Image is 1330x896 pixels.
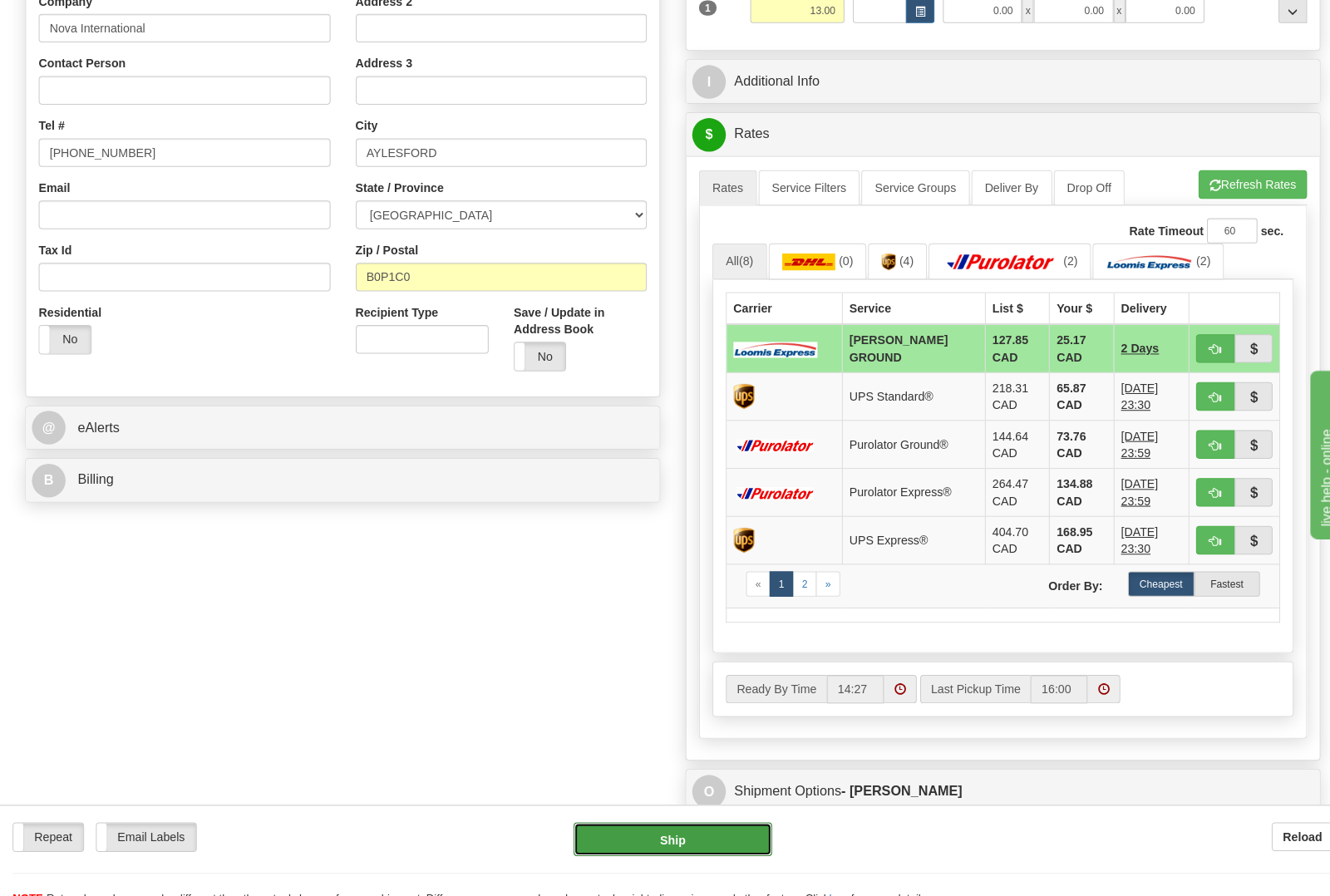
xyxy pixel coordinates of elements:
[509,338,559,365] label: No
[871,250,885,267] img: UPS
[32,457,646,491] a: B Billing
[1185,168,1292,196] button: Refresh Rates
[731,251,745,264] span: (8)
[746,571,752,583] span: «
[973,463,1037,510] td: 264.47 CAD
[761,564,785,589] a: 1
[725,434,808,446] img: Purolator
[832,368,973,416] td: UPS Standard®
[889,251,903,264] span: (4)
[76,466,112,480] span: Billing
[352,239,414,255] label: Zip / Postal
[832,320,973,368] td: [PERSON_NAME] GROUND
[13,814,82,840] label: Repeat
[567,813,764,846] button: Ship
[1108,517,1168,550] span: 1 Day
[718,289,833,321] th: Carrier
[832,289,973,321] th: Service
[38,54,124,71] label: Contact Person
[832,463,973,510] td: Purolator Express®
[704,240,758,275] a: All
[806,564,830,589] a: Next
[1115,564,1180,589] label: Cheapest
[832,416,973,463] td: Purolator Ground®
[38,116,64,132] label: Tel #
[508,300,639,333] label: Save / Update in Address Book
[96,814,194,840] label: Email Labels
[909,667,1019,695] label: Last Pickup Time
[725,481,808,493] img: Purolator
[684,116,1298,150] a: $Rates
[1037,463,1101,510] td: 134.88 CAD
[1037,416,1101,463] td: 73.76 CAD
[12,881,46,894] span: NOTE:
[1116,219,1190,236] label: Rate Timeout
[684,63,1298,97] a: IAdditional Info
[1037,289,1101,321] th: Your $
[829,251,843,264] span: (0)
[1257,813,1318,841] button: Reload
[12,10,154,30] div: live help - online
[691,168,748,203] a: Rates
[1108,470,1168,503] span: 1 Day
[851,168,958,203] a: Service Groups
[750,168,850,203] a: Service Filters
[38,300,101,317] label: Residential
[783,564,807,589] a: 2
[1093,250,1179,267] img: Loomis Express
[717,667,817,695] label: Ready By Time
[725,337,808,352] img: Loomis Express
[1101,289,1175,321] th: Delivery
[684,64,717,97] span: I
[1180,564,1245,589] label: Fastest
[737,564,761,589] a: Previous
[1042,168,1112,203] a: Drop Off
[1182,251,1196,264] span: (2)
[76,415,118,429] span: eAlerts
[973,368,1037,416] td: 218.31 CAD
[1292,363,1328,533] iframe: chat widget
[815,571,821,583] span: »
[973,510,1037,558] td: 404.70 CAD
[39,322,90,348] label: No
[973,320,1037,368] td: 127.85 CAD
[38,239,71,255] label: Tax Id
[725,521,746,546] img: UPS
[1037,368,1101,416] td: 65.87 CAD
[820,881,841,894] a: here
[931,250,1047,267] img: Purolator
[32,458,65,491] span: B
[973,416,1037,463] td: 144.64 CAD
[973,289,1037,321] th: List $
[831,774,951,788] strong: - [PERSON_NAME]
[1268,820,1307,834] b: Reload
[832,510,973,558] td: UPS Express®
[1037,320,1101,368] td: 25.17 CAD
[352,54,408,71] label: Address 3
[1108,422,1168,455] span: 2 Days
[684,766,717,799] span: O
[32,406,646,440] a: @ eAlerts
[32,406,65,439] span: @
[1051,251,1065,264] span: (2)
[1037,510,1101,558] td: 168.95 CAD
[960,168,1040,203] a: Deliver By
[38,177,69,194] label: Email
[1108,375,1168,408] span: 2 Days
[725,379,746,404] img: UPS
[992,564,1103,587] label: Order By:
[684,116,717,150] span: $
[773,250,826,267] img: DHL
[1246,219,1268,236] label: sec.
[352,177,439,194] label: State / Province
[684,765,1298,799] a: OShipment Options- [PERSON_NAME]
[352,116,373,132] label: City
[352,300,434,317] label: Recipient Type
[1108,336,1145,352] span: 2 Days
